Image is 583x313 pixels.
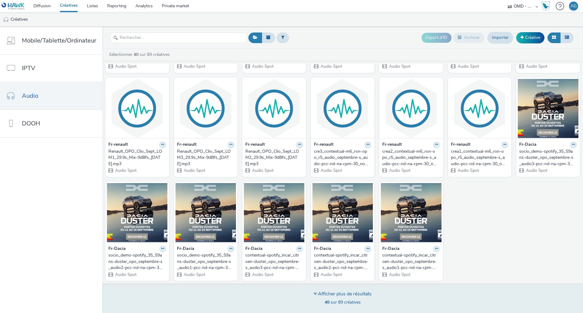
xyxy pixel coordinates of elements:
[108,148,164,167] div: Renault_OPO_Clio_Sept_LOM1_29.9s_Mix-9dBfs_[DATE].mp3
[177,252,235,271] a: socio_demo-spotify_35_59ans-duster_opo_septembre-s_audio1-pcc-nd-na-cpm-30_no_skip
[314,141,333,148] strong: Fr-renault
[177,148,235,167] a: Renault_OPO_Clio_Sept_LOM3_29.9s_Mix-9dBfs_[DATE].mp3
[382,141,402,148] strong: Fr-renault
[177,148,232,167] div: Renault_OPO_Clio_Sept_LOM3_29.9s_Mix-9dBfs_[DATE].mp3
[457,168,479,173] span: Audio Spot
[245,252,301,271] div: contextual-spotify_incar_citroen-duster_opo_septembre-s_audio3-pcc-nd-na-cpm-30_no_skip
[245,252,303,271] a: contextual-spotify_incar_citroen-duster_opo_septembre-s_audio3-pcc-nd-na-cpm-30_no_skip
[251,272,274,277] span: Audio Spot
[244,79,305,138] img: Renault_OPO_Clio_Sept_LOM2_29.9s_Mix-9dBfs_2025-08-27.mp3 visual
[388,63,411,69] span: Audio Spot
[451,148,506,167] div: crea1_contextual-m6_ron-opo_r5_audio_septembre-s_audio-pcc-nd-na-cpm-30_noskip
[421,33,452,43] button: Export d'ID
[519,141,537,148] strong: Fr-Dacia
[325,299,329,305] strong: 40
[457,63,479,69] span: Audio Spot
[22,64,35,73] span: IPTV
[541,1,550,11] img: Hawk Academy
[312,183,373,242] img: contextual-spotify_incar_citroen-duster_opo_septembre-s_audio2-pcc-nd-na-cpm-30_no_skip visual
[388,272,411,277] span: Audio Spot
[2,2,25,10] img: undefined Logo
[183,168,205,173] span: Audio Spot
[114,272,137,277] span: Audio Spot
[183,272,205,277] span: Audio Spot
[547,32,561,43] button: Grille
[314,291,372,298] div: Afficher plus de résultats
[107,79,168,138] img: Renault_OPO_Clio_Sept_LOM1_29.9s_Mix-9dBfs_2025-08-27.mp3 visual
[114,63,137,69] span: Audio Spot
[516,32,544,43] a: Créative
[381,183,442,242] img: contextual-spotify_incar_citroen-duster_opo_septembre-s_audio1-pcc-nd-na-cpm-30_no_skip visual
[382,252,438,271] div: contextual-spotify_incar_citroen-duster_opo_septembre-s_audio1-pcc-nd-na-cpm-30_no_skip
[314,148,369,167] div: cre3_contextual-m6_ron-opo_r5_audio_septembre-s_audio-pcc-nd-na-cpm-30_noskip
[251,63,274,69] span: Audio Spot
[108,252,164,271] div: socio_demo-spotify_35_59ans-duster_opo_septembre-s_audio2-pcc-nd-na-cpm-30_no_skip
[314,252,369,271] div: contextual-spotify_incar_citroen-duster_opo_septembre-s_audio2-pcc-nd-na-cpm-30_no_skip
[314,252,372,271] a: contextual-spotify_incar_citroen-duster_opo_septembre-s_audio2-pcc-nd-na-cpm-30_no_skip
[176,183,236,242] img: socio_demo-spotify_35_59ans-duster_opo_septembre-s_audio1-pcc-nd-na-cpm-30_no_skip visual
[177,141,196,148] strong: Fr-renault
[525,63,547,69] span: Audio Spot
[487,32,513,43] a: Importer
[320,168,342,173] span: Audio Spot
[177,252,232,271] div: socio_demo-spotify_35_59ans-duster_opo_septembre-s_audio1-pcc-nd-na-cpm-30_no_skip
[134,52,138,57] strong: 40
[382,148,440,167] a: crea2_contextual-m6_ron-opo_r5_audio_septembre-s_audio-pcc-nd-na-cpm-30_noskip
[108,148,166,167] a: Renault_OPO_Clio_Sept_LOM1_29.9s_Mix-9dBfs_[DATE].mp3
[3,17,9,23] img: audio
[108,52,172,57] a: Sélectionner sur 89 créatives
[22,36,96,45] span: Mobile/Tablette/Ordinateur
[451,148,509,167] a: crea1_contextual-m6_ron-opo_r5_audio_septembre-s_audio-pcc-nd-na-cpm-30_noskip
[541,1,553,11] a: Hawk Academy
[382,246,400,253] strong: Fr-Dacia
[519,148,577,167] a: socio_demo-spotify_35_59ans-duster_opo_septembre-s_audio3-pcc-nd-na-cpm-30_no_skip
[245,148,303,167] a: Renault_OPO_Clio_Sept_LOM2_29.9s_Mix-9dBfs_[DATE].mp3
[177,246,194,253] strong: Fr-Dacia
[320,272,342,277] span: Audio Spot
[22,119,40,128] span: DOOH
[381,79,442,138] img: crea2_contextual-m6_ron-opo_r5_audio_septembre-s_audio-pcc-nd-na-cpm-30_noskip visual
[453,32,484,43] button: Archiver
[251,168,274,173] span: Audio Spot
[451,141,470,148] strong: Fr-renault
[107,183,168,242] img: socio_demo-spotify_35_59ans-duster_opo_septembre-s_audio2-pcc-nd-na-cpm-30_no_skip visual
[22,91,38,100] span: Audio
[314,148,372,167] a: cre3_contextual-m6_ron-opo_r5_audio_septembre-s_audio-pcc-nd-na-cpm-30_noskip
[245,141,265,148] strong: Fr-renault
[108,141,128,148] strong: Fr-renault
[518,79,578,138] img: socio_demo-spotify_35_59ans-duster_opo_septembre-s_audio3-pcc-nd-na-cpm-30_no_skip visual
[114,168,137,173] span: Audio Spot
[560,32,574,43] button: Liste
[244,183,305,242] img: contextual-spotify_incar_citroen-duster_opo_septembre-s_audio3-pcc-nd-na-cpm-30_no_skip visual
[108,252,166,271] a: socio_demo-spotify_35_59ans-duster_opo_septembre-s_audio2-pcc-nd-na-cpm-30_no_skip
[183,63,205,69] span: Audio Spot
[519,148,574,167] div: socio_demo-spotify_35_59ans-duster_opo_septembre-s_audio3-pcc-nd-na-cpm-30_no_skip
[449,79,510,138] img: crea1_contextual-m6_ron-opo_r5_audio_septembre-s_audio-pcc-nd-na-cpm-30_noskip visual
[312,79,373,138] img: cre3_contextual-m6_ron-opo_r5_audio_septembre-s_audio-pcc-nd-na-cpm-30_noskip visual
[320,63,342,69] span: Audio Spot
[314,246,331,253] strong: Fr-Dacia
[525,168,547,173] span: Audio Spot
[245,246,263,253] strong: Fr-Dacia
[245,148,301,167] div: Renault_OPO_Clio_Sept_LOM2_29.9s_Mix-9dBfs_[DATE].mp3
[108,246,126,253] strong: Fr-Dacia
[176,79,236,138] img: Renault_OPO_Clio_Sept_LOM3_29.9s_Mix-9dBfs_2025-08-27.mp3 visual
[110,32,247,43] input: Rechercher...
[382,252,440,271] a: contextual-spotify_incar_citroen-duster_opo_septembre-s_audio1-pcc-nd-na-cpm-30_no_skip
[388,168,411,173] span: Audio Spot
[571,2,577,11] div: AG
[382,148,438,167] div: crea2_contextual-m6_ron-opo_r5_audio_septembre-s_audio-pcc-nd-na-cpm-30_noskip
[325,299,361,305] span: sur 89 créatives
